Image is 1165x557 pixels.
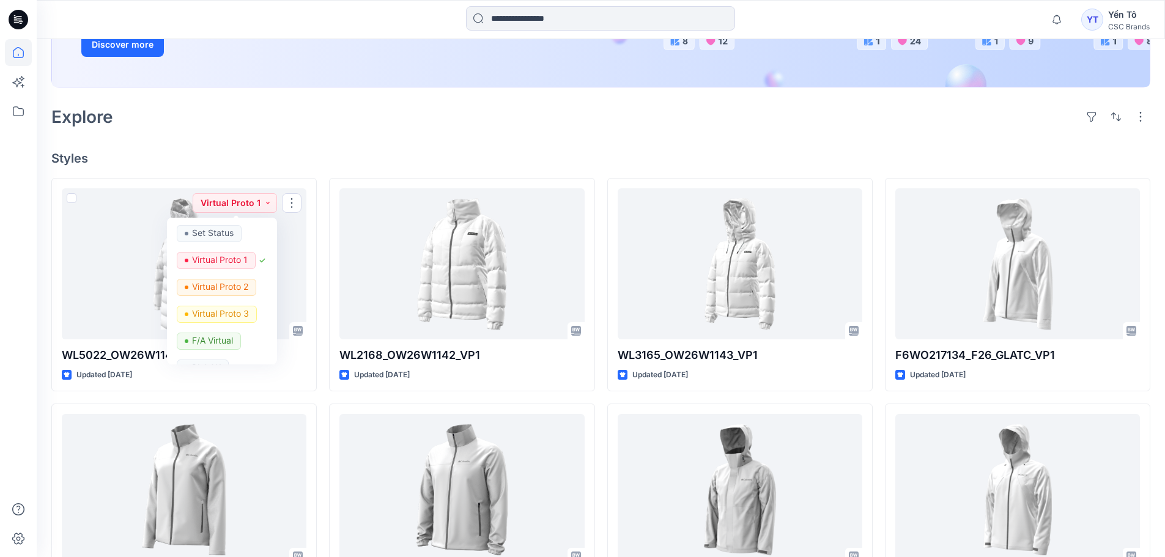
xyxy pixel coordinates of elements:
[910,369,966,382] p: Updated [DATE]
[192,360,221,375] p: BLOCK
[81,32,357,57] a: Discover more
[62,347,306,364] p: WL5022_OW26W1144_VP1
[192,252,248,268] p: Virtual Proto 1
[632,369,688,382] p: Updated [DATE]
[51,151,1150,166] h4: Styles
[81,32,164,57] button: Discover more
[339,188,584,339] a: WL2168_OW26W1142_VP1
[354,369,410,382] p: Updated [DATE]
[192,306,249,322] p: Virtual Proto 3
[618,347,862,364] p: WL3165_OW26W1143_VP1
[192,225,234,241] p: Set Status
[1108,22,1150,31] div: CSC Brands
[339,347,584,364] p: WL2168_OW26W1142_VP1
[895,188,1140,339] a: F6WO217134_F26_GLATC_VP1
[51,107,113,127] h2: Explore
[1108,7,1150,22] div: Yến Tô
[1081,9,1103,31] div: YT
[192,333,233,349] p: F/A Virtual
[192,279,248,295] p: Virtual Proto 2
[895,347,1140,364] p: F6WO217134_F26_GLATC_VP1
[62,188,306,339] a: WL5022_OW26W1144_VP1
[76,369,132,382] p: Updated [DATE]
[618,188,862,339] a: WL3165_OW26W1143_VP1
